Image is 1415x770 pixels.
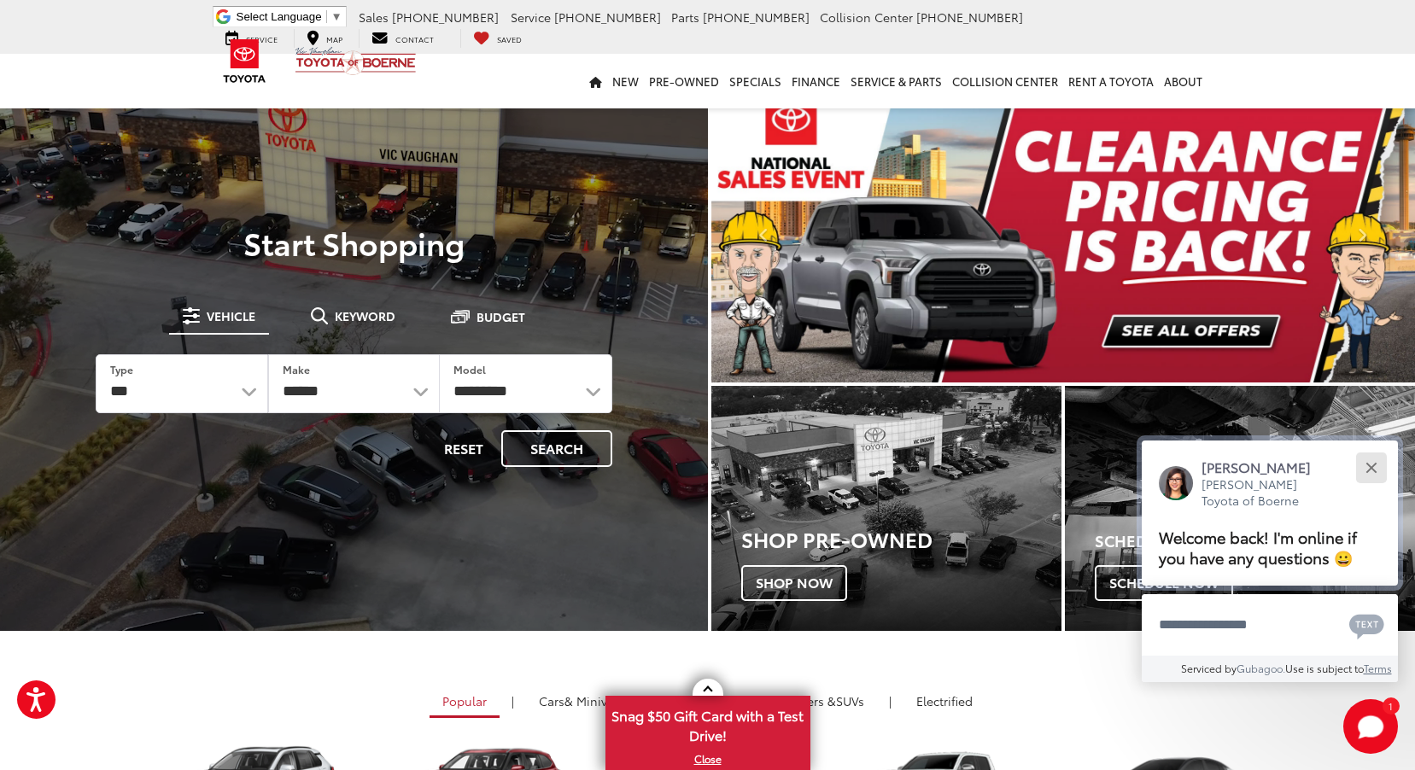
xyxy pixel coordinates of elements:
[1202,476,1328,510] p: [PERSON_NAME] Toyota of Boerne
[1343,699,1398,754] svg: Start Chat
[1285,661,1364,675] span: Use is subject to
[786,54,845,108] a: Finance
[748,686,877,715] a: SUVs
[1142,594,1398,656] textarea: Type your message
[1349,612,1384,639] svg: Text
[359,9,389,26] span: Sales
[1237,661,1285,675] a: Gubagoo.
[283,362,310,376] label: Make
[1364,661,1392,675] a: Terms
[1063,54,1159,108] a: Rent a Toyota
[1353,449,1389,486] button: Close
[554,9,661,26] span: [PHONE_NUMBER]
[671,9,699,26] span: Parts
[237,10,322,23] span: Select Language
[1181,661,1237,675] span: Serviced by
[501,430,612,467] button: Search
[326,10,327,23] span: ​
[711,386,1061,631] div: Toyota
[1159,525,1357,569] span: Welcome back! I'm online if you have any questions 😀
[703,9,810,26] span: [PHONE_NUMBER]
[460,29,535,48] a: My Saved Vehicles
[1202,458,1328,476] p: [PERSON_NAME]
[526,686,634,715] a: Cars
[207,310,255,322] span: Vehicle
[1095,533,1415,550] h4: Schedule Service
[237,10,342,23] a: Select Language​
[295,46,417,76] img: Vic Vaughan Toyota of Boerne
[885,692,896,709] li: |
[916,9,1023,26] span: [PHONE_NUMBER]
[903,686,985,715] a: Electrified
[294,29,355,48] a: Map
[72,225,636,260] p: Start Shopping
[741,528,1061,550] h3: Shop Pre-Owned
[584,54,607,108] a: Home
[497,33,522,44] span: Saved
[1343,699,1398,754] button: Toggle Chat Window
[564,692,622,709] span: & Minivan
[430,686,500,718] a: Popular
[711,120,817,348] button: Click to view previous picture.
[1142,440,1398,682] div: Close[PERSON_NAME][PERSON_NAME] Toyota of BoerneWelcome back! I'm online if you have any question...
[845,54,947,108] a: Service & Parts: Opens in a new tab
[820,9,913,26] span: Collision Center
[359,29,447,48] a: Contact
[1389,702,1393,709] span: 1
[607,54,644,108] a: New
[1095,565,1233,601] span: Schedule Now
[335,310,395,322] span: Keyword
[711,386,1061,631] a: Shop Pre-Owned Shop Now
[331,10,342,23] span: ▼
[947,54,1063,108] a: Collision Center
[724,54,786,108] a: Specials
[430,430,498,467] button: Reset
[1159,54,1207,108] a: About
[477,311,525,323] span: Budget
[110,362,133,376] label: Type
[1065,386,1415,631] div: Toyota
[511,9,551,26] span: Service
[607,697,809,750] span: Snag $50 Gift Card with a Test Drive!
[392,9,499,26] span: [PHONE_NUMBER]
[1065,386,1415,631] a: Schedule Service Schedule Now
[213,29,290,48] a: Service
[644,54,724,108] a: Pre-Owned
[1309,120,1415,348] button: Click to view next picture.
[1344,605,1389,644] button: Chat with SMS
[741,565,847,601] span: Shop Now
[213,33,277,89] img: Toyota
[453,362,486,376] label: Model
[507,692,518,709] li: |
